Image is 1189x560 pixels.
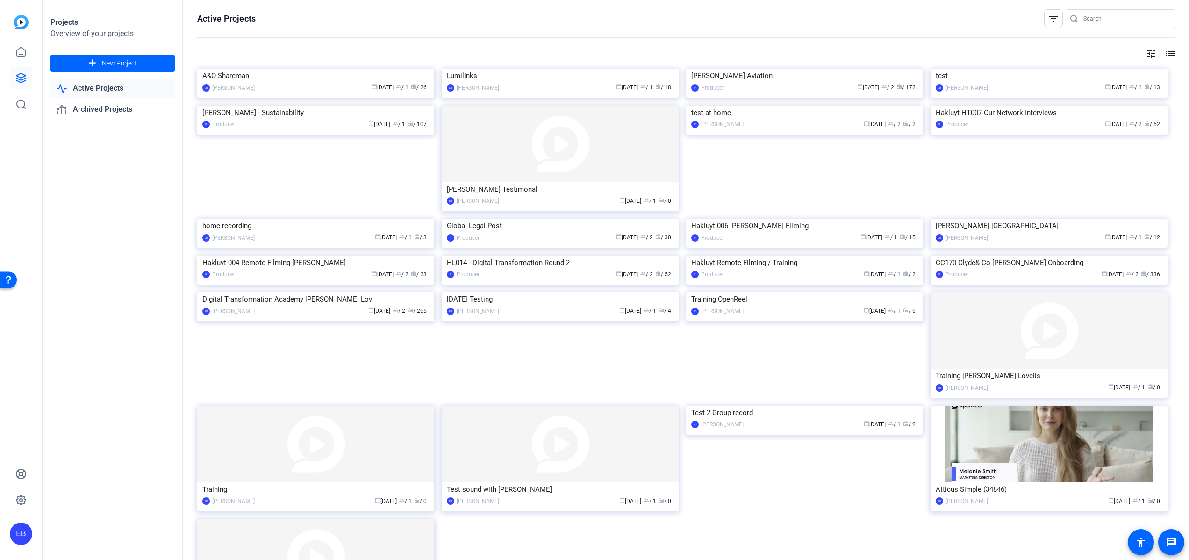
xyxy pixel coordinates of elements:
[202,69,429,83] div: A&O Shareman
[1146,48,1157,59] mat-icon: tune
[903,271,916,278] span: / 2
[1129,121,1135,126] span: group
[888,307,894,313] span: group
[202,308,210,315] div: EB
[1102,271,1107,276] span: calendar_today
[936,497,943,505] div: EB
[396,271,401,276] span: group
[616,271,622,276] span: calendar_today
[50,100,175,119] a: Archived Projects
[1147,497,1153,503] span: radio
[640,271,653,278] span: / 2
[411,84,416,89] span: radio
[197,13,256,24] h1: Active Projects
[1147,384,1153,389] span: radio
[50,79,175,98] a: Active Projects
[414,497,420,503] span: radio
[936,106,1162,120] div: Hakluyt HT007 Our Network Interviews
[619,198,641,204] span: [DATE]
[619,308,641,314] span: [DATE]
[616,84,638,91] span: [DATE]
[399,498,412,504] span: / 1
[888,421,894,426] span: group
[396,271,408,278] span: / 2
[399,234,412,241] span: / 1
[1164,48,1175,59] mat-icon: list
[1108,384,1114,389] span: calendar_today
[414,498,427,504] span: / 0
[640,234,646,239] span: group
[619,307,625,313] span: calendar_today
[936,84,943,92] div: EB
[640,271,646,276] span: group
[1108,384,1130,391] span: [DATE]
[1129,84,1142,91] span: / 1
[1105,84,1110,89] span: calendar_today
[457,196,499,206] div: [PERSON_NAME]
[212,233,255,243] div: [PERSON_NAME]
[202,271,210,278] div: P
[396,84,401,89] span: group
[396,84,408,91] span: / 1
[1144,234,1150,239] span: radio
[408,307,413,313] span: radio
[857,84,863,89] span: calendar_today
[457,83,499,93] div: [PERSON_NAME]
[701,307,744,316] div: [PERSON_NAME]
[1132,384,1138,389] span: group
[903,421,916,428] span: / 2
[1144,121,1150,126] span: radio
[945,270,968,279] div: Producer
[102,58,137,68] span: New Project
[1105,121,1127,128] span: [DATE]
[372,271,377,276] span: calendar_today
[888,271,901,278] span: / 1
[655,234,661,239] span: radio
[1144,234,1160,241] span: / 12
[375,234,397,241] span: [DATE]
[857,84,879,91] span: [DATE]
[945,120,968,129] div: Producer
[1126,271,1132,276] span: group
[616,271,638,278] span: [DATE]
[1129,234,1142,241] span: / 1
[691,271,699,278] div: P
[900,234,905,239] span: radio
[701,120,744,129] div: [PERSON_NAME]
[457,233,480,243] div: Producer
[447,84,454,92] div: EB
[655,234,671,241] span: / 30
[864,421,886,428] span: [DATE]
[1147,384,1160,391] span: / 0
[408,121,413,126] span: radio
[885,234,890,239] span: group
[202,84,210,92] div: EB
[447,69,673,83] div: Lumilinks
[936,256,1162,270] div: CC170 Clyde& Co [PERSON_NAME] Onboarding
[900,234,916,241] span: / 15
[447,197,454,205] div: EB
[644,498,656,504] span: / 1
[368,121,374,126] span: calendar_today
[659,197,664,203] span: radio
[644,307,649,313] span: group
[457,307,499,316] div: [PERSON_NAME]
[655,271,671,278] span: / 52
[640,234,653,241] span: / 2
[399,497,405,503] span: group
[447,271,454,278] div: P
[888,308,901,314] span: / 1
[457,270,480,279] div: Producer
[408,121,427,128] span: / 107
[1129,234,1135,239] span: group
[372,271,394,278] span: [DATE]
[655,84,661,89] span: radio
[447,497,454,505] div: EB
[644,497,649,503] span: group
[691,292,918,306] div: Training OpenReel
[701,270,724,279] div: Producer
[202,256,429,270] div: Hakluyt 004 Remote Filming [PERSON_NAME]
[644,308,656,314] span: / 1
[393,308,405,314] span: / 2
[1147,498,1160,504] span: / 0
